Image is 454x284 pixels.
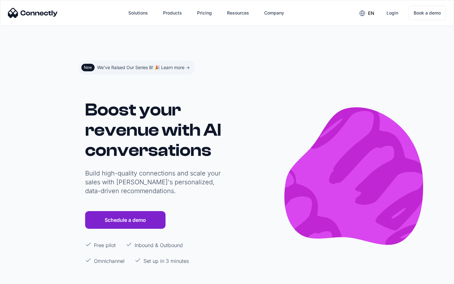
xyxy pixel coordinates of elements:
[94,241,116,249] p: Free pilot
[368,9,374,18] div: en
[197,9,212,17] div: Pricing
[97,63,190,72] div: We've Raised Our Series B! 🎉 Learn more ->
[85,211,166,229] a: Schedule a demo
[381,5,403,21] a: Login
[227,9,249,17] div: Resources
[13,273,38,282] ul: Language list
[8,8,58,18] img: Connectly Logo
[79,61,195,74] a: NewWe've Raised Our Series B! 🎉 Learn more ->
[135,241,183,249] p: Inbound & Outbound
[94,257,125,265] p: Omnichannel
[192,5,217,21] a: Pricing
[143,257,189,265] p: Set up in 3 minutes
[85,169,224,195] p: Build high-quality connections and scale your sales with [PERSON_NAME]'s personalized, data-drive...
[408,6,446,20] a: Book a demo
[264,9,284,17] div: Company
[163,9,182,17] div: Products
[84,65,92,70] div: New
[128,9,148,17] div: Solutions
[387,9,398,17] div: Login
[6,272,38,282] aside: Language selected: English
[85,100,224,160] h1: Boost your revenue with AI conversations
